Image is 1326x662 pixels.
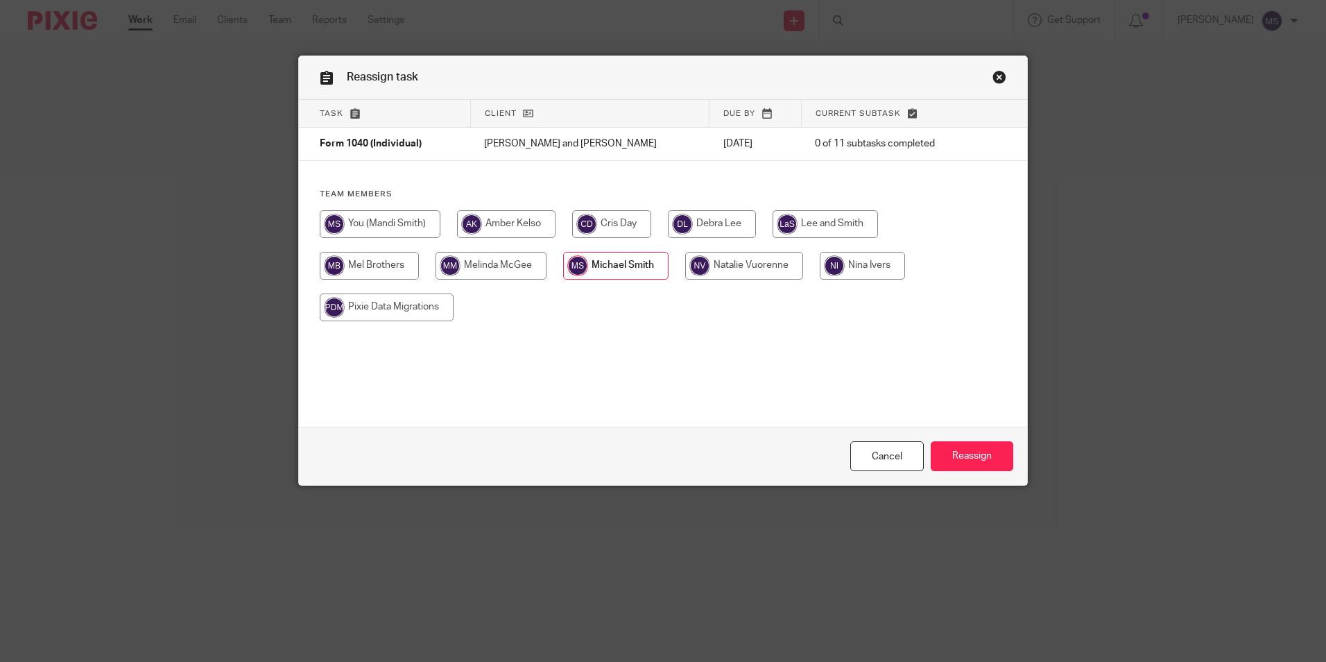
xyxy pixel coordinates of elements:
[816,110,901,117] span: Current subtask
[801,128,977,161] td: 0 of 11 subtasks completed
[931,441,1013,471] input: Reassign
[347,71,418,83] span: Reassign task
[723,110,755,117] span: Due by
[320,189,1006,200] h4: Team members
[992,70,1006,89] a: Close this dialog window
[320,110,343,117] span: Task
[320,139,422,149] span: Form 1040 (Individual)
[484,137,696,151] p: [PERSON_NAME] and [PERSON_NAME]
[485,110,517,117] span: Client
[850,441,924,471] a: Close this dialog window
[723,137,787,151] p: [DATE]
